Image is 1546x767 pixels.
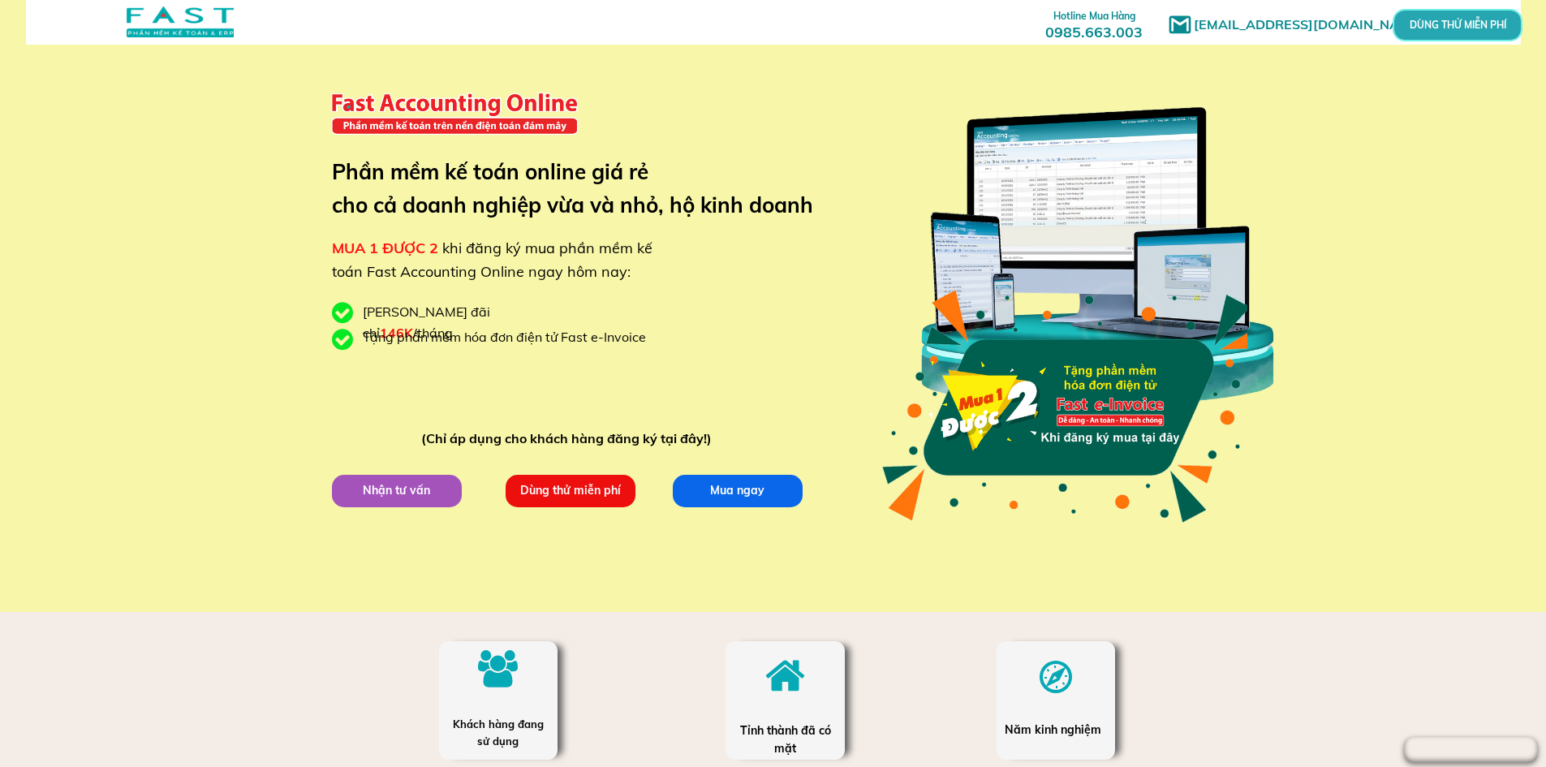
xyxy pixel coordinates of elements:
div: Khách hàng đang sử dụng [447,716,549,750]
div: Năm kinh nghiệm [1005,721,1106,739]
span: MUA 1 ĐƯỢC 2 [332,239,438,257]
p: Dùng thử miễn phí [502,474,638,508]
h3: 0985.663.003 [1027,6,1161,41]
h3: Phần mềm kế toán online giá rẻ cho cả doanh nghiệp vừa và nhỏ, hộ kinh doanh [332,155,838,222]
div: Tặng phần mềm hóa đơn điện tử Fast e-Invoice [363,327,658,348]
p: Mua ngay [670,474,805,508]
span: 146K [380,325,413,341]
span: khi đăng ký mua phần mềm kế toán Fast Accounting Online ngay hôm nay: [332,239,652,281]
div: [PERSON_NAME] đãi chỉ /tháng [363,302,574,343]
p: DÙNG THỬ MIỄN PHÍ [1418,16,1496,34]
h1: [EMAIL_ADDRESS][DOMAIN_NAME] [1194,15,1433,36]
p: Nhận tư vấn [329,474,464,508]
div: Tỉnh thành đã có mặt [739,722,833,758]
div: (Chỉ áp dụng cho khách hàng đăng ký tại đây!) [421,429,719,450]
span: Hotline Mua Hàng [1053,10,1135,22]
